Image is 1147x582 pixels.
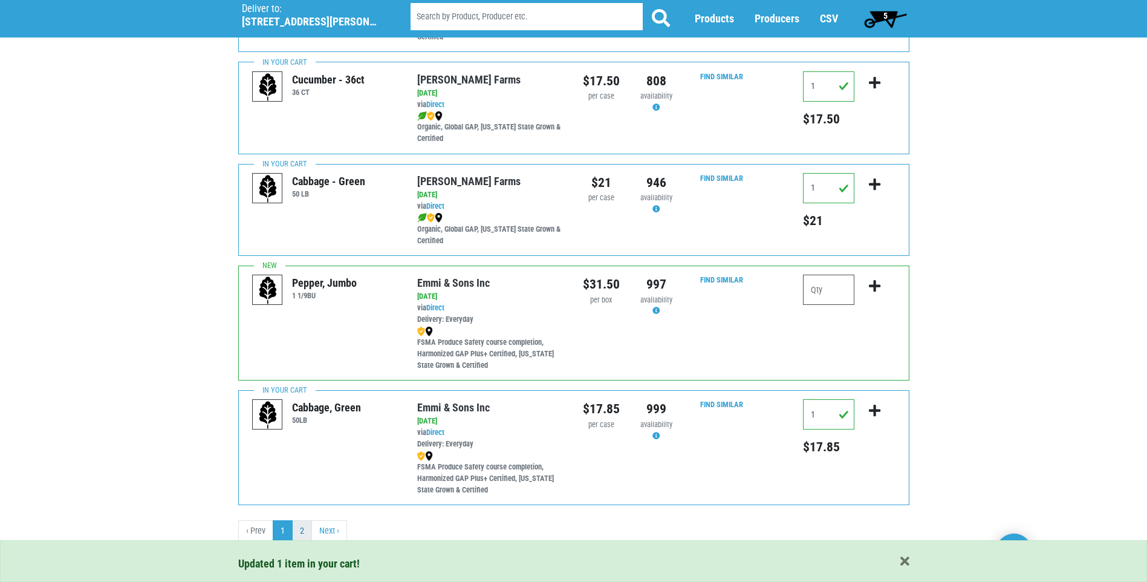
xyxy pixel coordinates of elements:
div: [DATE] [417,416,564,427]
div: [DATE] [417,291,564,302]
span: availability [640,420,672,429]
div: per case [583,91,620,102]
div: Availability may be subject to change. [638,91,675,114]
a: [PERSON_NAME] Farms [417,73,521,86]
a: Direct [426,201,444,211]
a: next [311,520,347,542]
div: $21 [583,173,620,192]
input: Qty [803,71,854,102]
div: via [417,99,564,111]
input: Qty [803,173,854,203]
nav: pager [238,520,909,542]
a: Producers [755,13,799,25]
div: 946 [638,173,675,192]
span: availability [640,295,672,304]
img: safety-e55c860ca8c00a9c171001a62a92dabd.png [427,213,435,223]
a: Products [695,13,734,25]
img: safety-e55c860ca8c00a9c171001a62a92dabd.png [417,327,425,336]
div: FSMA Produce Safety course completion, Harmonized GAP Plus+ Certified, [US_STATE] State Grown & C... [417,325,564,371]
input: Qty [803,399,854,430]
a: Emmi & Sons Inc [417,276,490,289]
a: 2 [292,520,312,542]
h5: Total price [803,111,854,127]
div: via [417,427,564,450]
a: 5 [859,7,912,31]
img: leaf-e5c59151409436ccce96b2ca1b28e03c.png [417,213,427,223]
span: availability [640,91,672,100]
img: map_marker-0e94453035b3232a4d21701695807de9.png [425,327,433,336]
a: Find Similar [700,400,743,409]
img: placeholder-variety-43d6402dacf2d531de610a020419775a.svg [253,275,283,306]
a: [PERSON_NAME] Farms [417,175,521,188]
a: Find Similar [700,174,743,183]
div: [DATE] [417,88,564,99]
div: Organic, Global GAP, [US_STATE] State Grown & Certified [417,212,564,247]
span: 5 [883,11,888,21]
img: placeholder-variety-43d6402dacf2d531de610a020419775a.svg [253,174,283,204]
div: Delivery: Everyday [417,439,564,450]
img: map_marker-0e94453035b3232a4d21701695807de9.png [435,111,443,121]
input: Search by Product, Producer etc. [411,4,643,31]
div: [DATE] [417,189,564,201]
div: Cabbage - Green [292,173,365,189]
img: placeholder-variety-43d6402dacf2d531de610a020419775a.svg [253,400,283,430]
a: Direct [426,100,444,109]
input: Qty [803,275,854,305]
img: map_marker-0e94453035b3232a4d21701695807de9.png [435,213,443,223]
div: FSMA Produce Safety course completion, Harmonized GAP Plus+ Certified, [US_STATE] State Grown & C... [417,450,564,496]
h6: 50LB [292,416,361,425]
img: placeholder-variety-43d6402dacf2d531de610a020419775a.svg [253,72,283,102]
a: Direct [426,428,444,437]
img: safety-e55c860ca8c00a9c171001a62a92dabd.png [427,111,435,121]
div: per case [583,192,620,204]
h5: Total price [803,213,854,229]
div: Availability may be subject to change. [638,419,675,442]
h5: Total price [803,439,854,455]
p: Deliver to: [242,3,380,15]
div: Cabbage, Green [292,399,361,416]
div: Updated 1 item in your cart! [238,555,909,572]
img: map_marker-0e94453035b3232a4d21701695807de9.png [425,451,433,461]
img: safety-e55c860ca8c00a9c171001a62a92dabd.png [417,451,425,461]
h5: [STREET_ADDRESS][PERSON_NAME] [242,15,380,28]
div: 808 [638,71,675,91]
a: 1 [273,520,293,542]
div: Pepper, Jumbo [292,275,357,291]
div: $17.85 [583,399,620,419]
a: Find Similar [700,72,743,81]
div: $31.50 [583,275,620,294]
h6: 50 LB [292,189,365,198]
h6: 1 1/9BU [292,291,357,300]
a: Find Similar [700,275,743,284]
a: Emmi & Sons Inc [417,401,490,414]
div: via [417,201,564,212]
div: 999 [638,399,675,419]
span: availability [640,193,672,202]
div: per case [583,419,620,431]
a: Direct [426,303,444,312]
div: via [417,302,564,325]
div: Availability may be subject to change. [638,192,675,215]
img: leaf-e5c59151409436ccce96b2ca1b28e03c.png [417,111,427,121]
a: CSV [820,13,838,25]
h6: 36 CT [292,88,365,97]
div: Cucumber - 36ct [292,71,365,88]
div: 997 [638,275,675,294]
div: $17.50 [583,71,620,91]
div: per box [583,295,620,306]
div: Organic, Global GAP, [US_STATE] State Grown & Certified [417,111,564,145]
div: Delivery: Everyday [417,314,564,325]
